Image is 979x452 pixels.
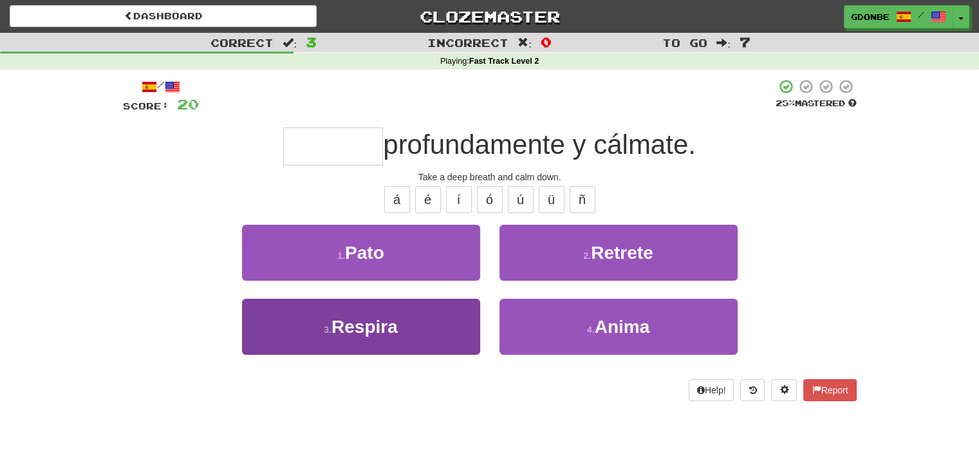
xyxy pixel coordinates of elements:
[242,299,480,355] button: 3.Respira
[446,186,472,213] button: í
[716,37,731,48] span: :
[324,325,331,335] small: 3 .
[384,186,410,213] button: á
[539,186,564,213] button: ü
[469,57,539,66] strong: Fast Track Level 2
[283,37,297,48] span: :
[427,36,508,49] span: Incorrect
[570,186,595,213] button: ñ
[306,34,317,50] span: 3
[740,379,765,401] button: Round history (alt+y)
[337,250,345,261] small: 1 .
[242,225,480,281] button: 1.Pato
[689,379,734,401] button: Help!
[345,243,384,263] span: Pato
[844,5,953,28] a: gdonbe /
[587,325,595,335] small: 4 .
[583,250,591,261] small: 2 .
[123,79,199,95] div: /
[541,34,552,50] span: 0
[595,317,650,337] span: Anima
[383,129,696,160] span: profundamente y cálmate.
[123,100,169,111] span: Score:
[740,34,751,50] span: 7
[918,10,924,19] span: /
[415,186,441,213] button: é
[336,5,643,28] a: Clozemaster
[851,11,890,23] span: gdonbe
[177,96,199,112] span: 20
[331,317,398,337] span: Respira
[499,225,738,281] button: 2.Retrete
[10,5,317,27] a: Dashboard
[776,98,857,109] div: Mastered
[210,36,274,49] span: Correct
[499,299,738,355] button: 4.Anima
[517,37,532,48] span: :
[803,379,856,401] button: Report
[508,186,534,213] button: ú
[123,171,857,184] div: Take a deep breath and calm down.
[776,98,795,108] span: 25 %
[477,186,503,213] button: ó
[662,36,707,49] span: To go
[591,243,653,263] span: Retrete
